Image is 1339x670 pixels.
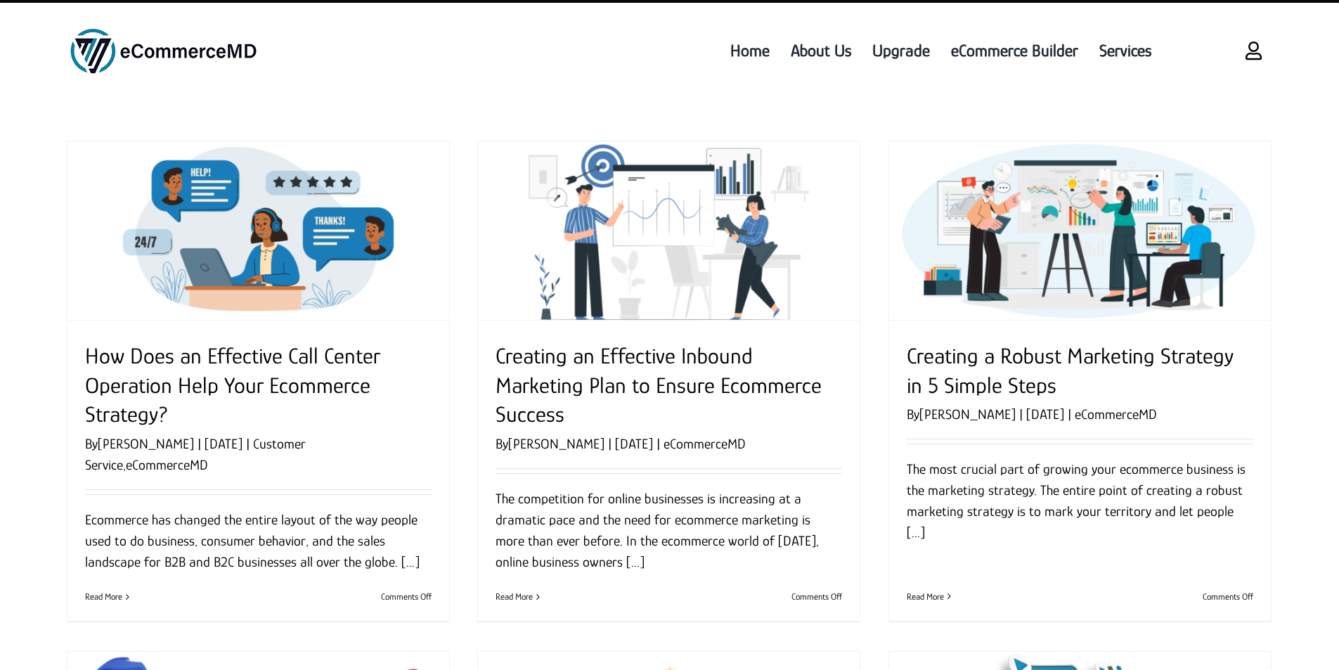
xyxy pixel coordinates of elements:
p: By [496,433,842,454]
p: The most crucial part of growing your ecommerce business is the marketing strategy. The entire po... [907,458,1253,543]
span: Comments Off [791,591,842,602]
p: The competition for online businesses is increasing at a dramatic pace and the need for ecommerce... [496,488,842,572]
a: eCommerce Builder [940,17,1089,84]
span: | [242,436,253,451]
a: More on Creating an Effective Inbound Marketing Plan to Ensure Ecommerce Success [496,591,533,602]
a: Creating an Effective Inbound Marketing Plan to Ensure Ecommerce Success [496,343,822,427]
span: | [1064,406,1075,422]
a: Upgrade [862,17,940,84]
a: Creating a Robust Marketing Strategy in 5 Simple Steps [907,343,1234,398]
a: eCommerceMD [664,436,746,451]
a: [PERSON_NAME] [919,406,1016,422]
a: ecommercemd logo [67,27,260,42]
a: eCommerceMD [1075,406,1157,422]
span: | [653,436,664,451]
span: [DATE] [615,436,653,451]
a: About Us [780,17,862,84]
span: Services [1099,38,1151,63]
a: Services [1089,17,1162,84]
a: More on How Does an Effective Call Center Operation Help Your Ecommerce Strategy? [85,591,122,602]
p: By [907,404,1253,425]
a: eCommerceMD [126,457,208,472]
span: Comments Off [381,591,432,602]
a: [PERSON_NAME] [98,436,194,451]
a: How Does an Effective Call Center Operation Help Your Ecommerce Strategy? [85,343,380,427]
span: Upgrade [872,38,930,63]
span: | [1016,406,1026,422]
span: About Us [791,38,851,63]
p: By , [85,433,432,475]
nav: Menu [318,17,1162,84]
span: eCommerce Builder [951,38,1078,63]
a: How Does an Effective Call Center Operation Help Your Ecommerce Strategy? [67,141,449,320]
span: | [604,436,615,451]
a: Home [720,17,780,84]
img: ecommercemd logo [67,27,260,75]
span: Comments Off [1203,591,1253,602]
a: More on Creating a Robust Marketing Strategy in 5 Simple Steps [907,591,944,602]
span: Home [730,38,770,63]
p: Ecommerce has changed the entire layout of the way people used to do business, consumer behavior,... [85,509,432,572]
a: Link to https://www.ecommercemd.com/login [1235,32,1272,70]
a: [PERSON_NAME] [508,436,604,451]
span: [DATE] [1026,406,1064,422]
span: | [194,436,205,451]
span: [DATE] [205,436,242,451]
a: Creating a Robust Marketing Strategy in 5 Simple Steps [889,141,1271,320]
a: Creating an Effective Inbound Marketing Plan to Ensure Ecommerce Success [478,141,860,320]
